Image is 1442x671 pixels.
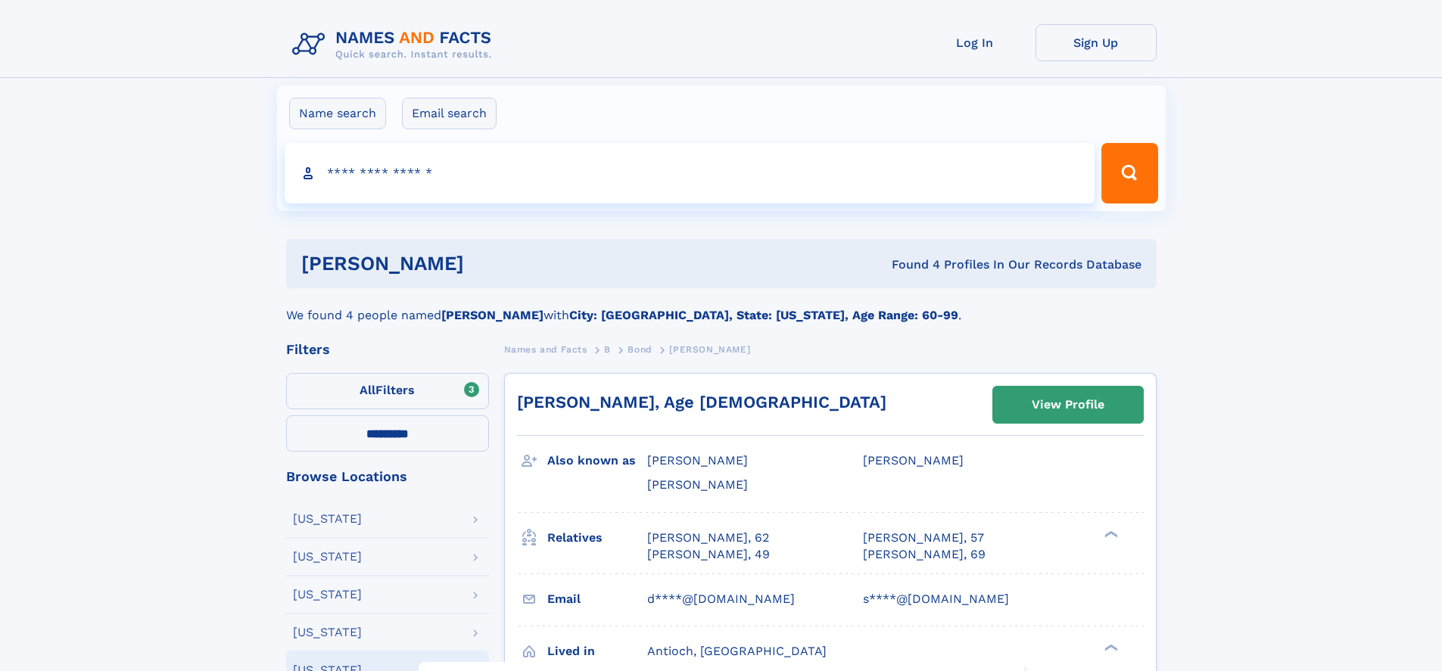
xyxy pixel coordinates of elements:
h3: Email [547,586,647,612]
span: Antioch, [GEOGRAPHIC_DATA] [647,644,827,658]
a: Log In [914,24,1036,61]
button: Search Button [1101,143,1157,203]
label: Name search [289,98,386,129]
h1: [PERSON_NAME] [301,254,678,273]
h3: Relatives [547,525,647,551]
input: search input [285,143,1095,203]
div: Filters [286,343,489,356]
b: [PERSON_NAME] [441,308,543,322]
span: [PERSON_NAME] [647,453,748,468]
span: [PERSON_NAME] [863,453,964,468]
span: All [360,383,375,397]
a: Names and Facts [504,340,587,359]
div: [US_STATE] [293,513,362,525]
b: City: [GEOGRAPHIC_DATA], State: [US_STATE], Age Range: 60-99 [569,308,958,322]
a: [PERSON_NAME], 49 [647,546,770,563]
span: [PERSON_NAME] [669,344,750,355]
div: [US_STATE] [293,626,362,638]
div: Found 4 Profiles In Our Records Database [677,256,1141,273]
span: B [604,344,611,355]
div: We found 4 people named with . [286,288,1157,325]
span: Bond [628,344,652,355]
a: View Profile [993,387,1143,423]
div: ❯ [1101,642,1119,652]
div: Browse Locations [286,470,489,483]
a: [PERSON_NAME], 57 [863,530,984,546]
a: [PERSON_NAME], 62 [647,530,769,546]
div: ❯ [1101,529,1119,539]
h3: Lived in [547,638,647,664]
div: [US_STATE] [293,589,362,601]
label: Filters [286,373,489,409]
a: Bond [628,340,652,359]
label: Email search [402,98,497,129]
a: B [604,340,611,359]
div: View Profile [1032,387,1104,422]
span: [PERSON_NAME] [647,477,748,492]
div: [US_STATE] [293,551,362,563]
img: Logo Names and Facts [286,24,504,65]
a: Sign Up [1036,24,1157,61]
a: [PERSON_NAME], 69 [863,546,986,563]
a: [PERSON_NAME], Age [DEMOGRAPHIC_DATA] [517,393,886,412]
h3: Also known as [547,448,647,474]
